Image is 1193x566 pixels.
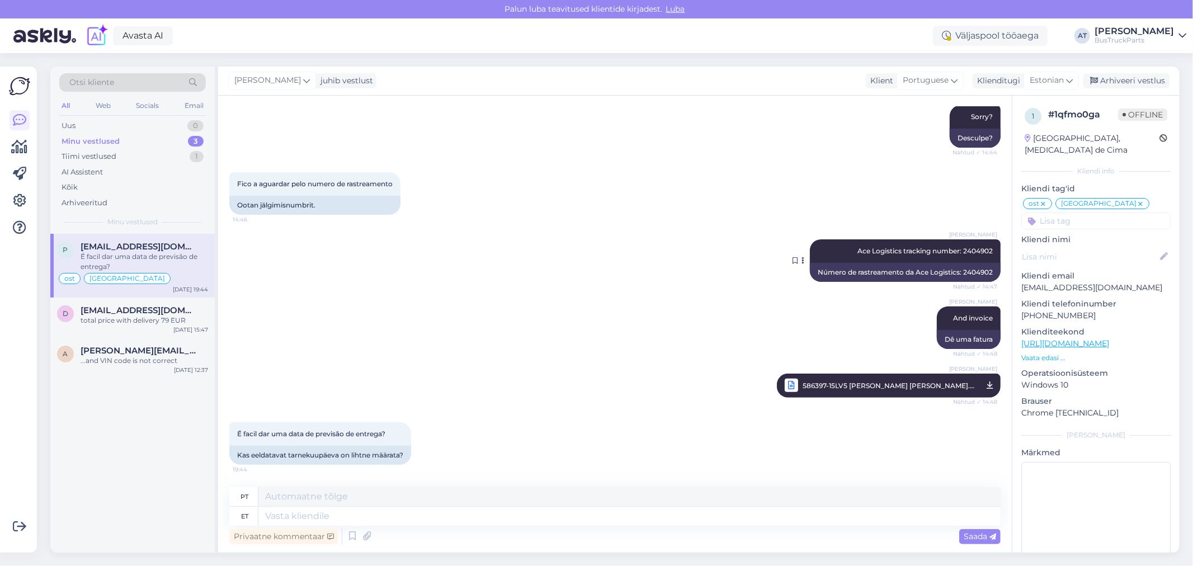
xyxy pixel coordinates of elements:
[59,98,72,113] div: All
[952,148,997,157] span: Nähtud ✓ 14:44
[953,314,993,322] span: And invoice
[1021,310,1171,322] p: [PHONE_NUMBER]
[63,246,68,254] span: p
[857,247,993,255] span: Ace Logistics tracking number: 2404902
[1095,27,1186,45] a: [PERSON_NAME]BusTruckParts
[62,197,107,209] div: Arhiveeritud
[1021,407,1171,419] p: Chrome [TECHNICAL_ID]
[1021,367,1171,379] p: Operatsioonisüsteem
[81,315,208,326] div: total price with delivery 79 EUR
[62,182,78,193] div: Kõik
[1021,298,1171,310] p: Kliendi telefoninumber
[1021,183,1171,195] p: Kliendi tag'id
[81,356,208,366] div: ...and VIN code is not correct
[953,350,997,358] span: Nähtud ✓ 14:48
[953,282,997,291] span: Nähtud ✓ 14:47
[237,180,393,188] span: Fico a aguardar pelo numero de rastreamento
[81,305,197,315] span: draganjuoprevoz@gmail.com
[1118,109,1167,121] span: Offline
[1021,353,1171,363] p: Vaata edasi ...
[1021,338,1109,348] a: [URL][DOMAIN_NAME]
[187,120,204,131] div: 0
[241,507,248,526] div: et
[9,76,30,97] img: Askly Logo
[1021,166,1171,176] div: Kliendi info
[953,395,997,409] span: Nähtud ✓ 14:48
[903,74,949,87] span: Portuguese
[937,330,1001,349] div: Dê uma fatura
[803,379,974,393] span: 586397-15LV5 [PERSON_NAME] [PERSON_NAME].pdf
[950,129,1001,148] div: Desculpe?
[971,112,993,121] span: Sorry?
[949,365,997,373] span: [PERSON_NAME]
[81,252,208,272] div: É facil dar uma data de previsão de entrega?
[62,120,76,131] div: Uus
[229,196,400,215] div: Ootan jälgimisnumbrit.
[188,136,204,147] div: 3
[190,151,204,162] div: 1
[93,98,113,113] div: Web
[237,430,385,438] span: É facil dar uma data de previsão de entrega?
[173,285,208,294] div: [DATE] 19:44
[62,167,103,178] div: AI Assistent
[1095,27,1174,36] div: [PERSON_NAME]
[1021,326,1171,338] p: Klienditeekond
[964,531,996,541] span: Saada
[1074,28,1090,44] div: AT
[64,275,75,282] span: ost
[234,74,301,87] span: [PERSON_NAME]
[63,350,68,358] span: a
[1029,200,1039,207] span: ost
[233,215,275,224] span: 14:46
[1021,395,1171,407] p: Brauser
[1021,447,1171,459] p: Märkmed
[1025,133,1159,156] div: [GEOGRAPHIC_DATA], [MEDICAL_DATA] de Cima
[113,26,173,45] a: Avasta AI
[229,529,338,544] div: Privaatne kommentaar
[663,4,689,14] span: Luba
[85,24,109,48] img: explore-ai
[866,75,893,87] div: Klient
[973,75,1020,87] div: Klienditugi
[69,77,114,88] span: Otsi kliente
[777,374,1001,398] a: [PERSON_NAME]586397-15LV5 [PERSON_NAME] [PERSON_NAME].pdfNähtud ✓ 14:48
[1048,108,1118,121] div: # 1qfmo0ga
[174,366,208,374] div: [DATE] 12:37
[229,446,411,465] div: Kas eeldatavat tarnekuupäeva on lihtne määrata?
[1021,282,1171,294] p: [EMAIL_ADDRESS][DOMAIN_NAME]
[173,326,208,334] div: [DATE] 15:47
[810,263,1001,282] div: Número de rastreamento da Ace Logistics: 2404902
[89,275,165,282] span: [GEOGRAPHIC_DATA]
[62,136,120,147] div: Minu vestlused
[1022,251,1158,263] input: Lisa nimi
[1030,74,1064,87] span: Estonian
[81,346,197,356] span: alexander@savacom.md
[107,217,158,227] span: Minu vestlused
[316,75,373,87] div: juhib vestlust
[1021,270,1171,282] p: Kliendi email
[1021,430,1171,440] div: [PERSON_NAME]
[134,98,161,113] div: Socials
[1021,234,1171,246] p: Kliendi nimi
[62,151,116,162] div: Tiimi vestlused
[241,487,249,506] div: pt
[1032,112,1034,120] span: 1
[933,26,1048,46] div: Väljaspool tööaega
[949,298,997,306] span: [PERSON_NAME]
[1095,36,1174,45] div: BusTruckParts
[233,465,275,474] span: 19:44
[949,230,997,239] span: [PERSON_NAME]
[1061,200,1137,207] span: [GEOGRAPHIC_DATA]
[1083,73,1170,88] div: Arhiveeri vestlus
[1021,379,1171,391] p: Windows 10
[182,98,206,113] div: Email
[81,242,197,252] span: pecas@mssassistencia.pt
[63,309,68,318] span: d
[1021,213,1171,229] input: Lisa tag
